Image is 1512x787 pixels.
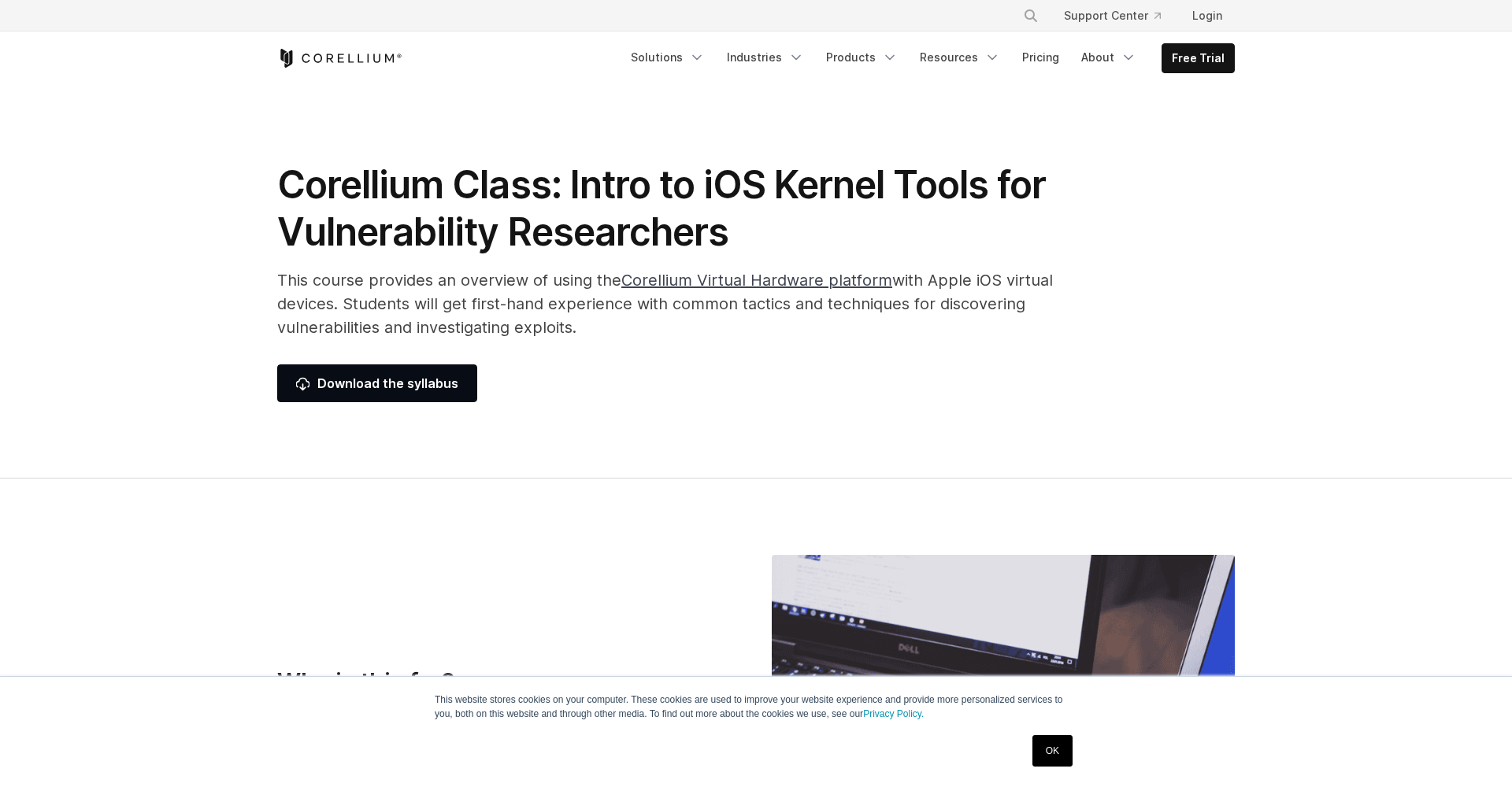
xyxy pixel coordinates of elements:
span: Download the syllabus [296,374,458,393]
a: Login [1180,2,1235,30]
a: Support Center [1051,2,1173,30]
a: Free Trial [1162,44,1234,72]
a: Corellium Home [277,49,402,68]
a: Solutions [621,43,714,72]
button: Search [1017,2,1045,30]
a: OK [1032,735,1073,767]
a: Products [817,43,907,72]
a: Corellium Virtual Hardware platform [621,271,892,290]
div: Navigation Menu [1004,2,1235,30]
a: Industries [717,43,813,72]
a: Download the syllabus [277,364,477,402]
a: Pricing [1013,43,1069,72]
a: About [1072,43,1146,72]
h3: Who is this for? [277,667,680,697]
h1: Corellium Class: Intro to iOS Kernel Tools for Vulnerability Researchers [277,161,1065,256]
div: Navigation Menu [621,43,1235,73]
p: This course provides an overview of using the with Apple iOS virtual devices. Students will get f... [277,268,1065,339]
a: Privacy Policy. [863,708,924,719]
p: This website stores cookies on your computer. These cookies are used to improve your website expe... [435,693,1077,721]
a: Resources [910,43,1010,72]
